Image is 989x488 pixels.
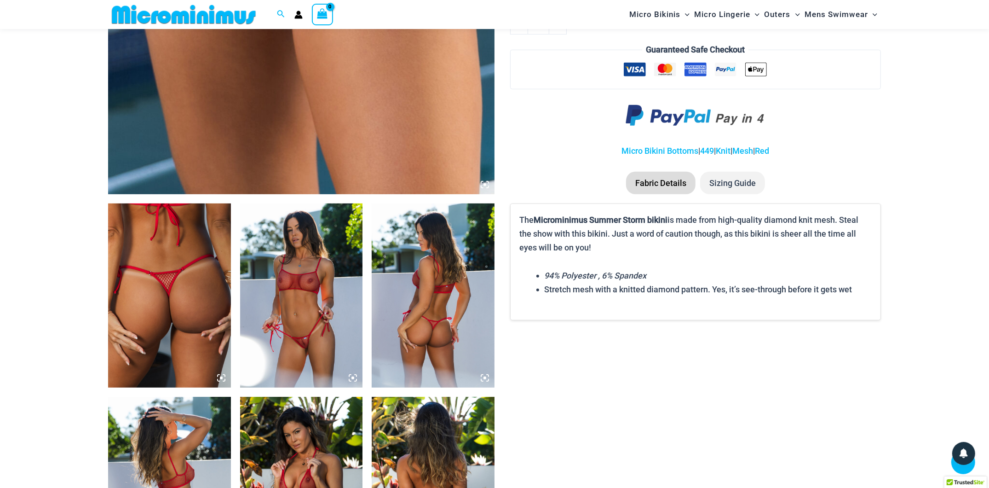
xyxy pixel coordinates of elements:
a: Micro BikinisMenu ToggleMenu Toggle [627,3,692,26]
a: Micro LingerieMenu ToggleMenu Toggle [692,3,762,26]
a: Search icon link [277,9,285,20]
img: Summer Storm Red 449 Thong [108,203,231,388]
legend: Guaranteed Safe Checkout [642,43,748,57]
a: Red [755,146,769,156]
p: | | | | [510,144,881,158]
span: Menu Toggle [680,3,690,26]
a: Mesh [732,146,753,156]
a: Knit [716,146,730,156]
em: 94% Polyester , 6% Spandex [545,271,647,280]
a: 449 [700,146,714,156]
a: Mens SwimwearMenu ToggleMenu Toggle [802,3,880,26]
a: OutersMenu ToggleMenu Toggle [762,3,802,26]
li: Sizing Guide [700,172,765,195]
a: Account icon link [294,11,303,19]
span: Mens Swimwear [805,3,868,26]
a: View Shopping Cart, empty [312,4,333,25]
p: The is made from high-quality diamond knit mesh. Steal the show with this bikini. Just a word of ... [520,213,871,254]
img: Summer Storm Red 332 Crop Top 449 Thong [240,203,363,388]
img: Summer Storm Red 332 Crop Top 449 Thong [372,203,494,388]
img: MM SHOP LOGO FLAT [108,4,259,25]
span: Micro Lingerie [694,3,750,26]
span: Menu Toggle [868,3,877,26]
li: Fabric Details [626,172,696,195]
span: Micro Bikinis [629,3,680,26]
b: Microminimus Summer Storm bikini [534,215,668,225]
nav: Site Navigation [626,1,881,28]
a: Micro Bikini Bottoms [621,146,698,156]
li: Stretch mesh with a knitted diamond pattern. Yes, it’s see-through before it gets wet [545,283,871,296]
span: Outers [765,3,791,26]
span: Menu Toggle [750,3,759,26]
span: Menu Toggle [791,3,800,26]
